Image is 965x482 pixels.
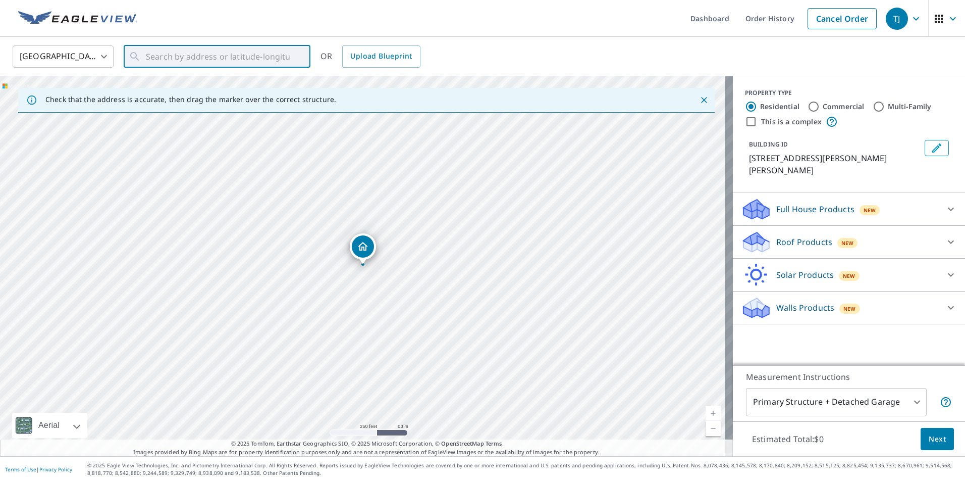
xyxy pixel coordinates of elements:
[746,388,927,416] div: Primary Structure + Detached Garage
[749,152,921,176] p: [STREET_ADDRESS][PERSON_NAME][PERSON_NAME]
[13,42,114,71] div: [GEOGRAPHIC_DATA]
[843,272,855,280] span: New
[698,93,711,107] button: Close
[749,140,788,149] p: BUILDING ID
[146,42,290,71] input: Search by address or latitude-longitude
[12,413,87,438] div: Aerial
[342,45,420,68] a: Upload Blueprint
[940,396,952,408] span: Your report will include the primary structure and a detached garage if one exists.
[808,8,877,29] a: Cancel Order
[18,11,137,26] img: EV Logo
[5,466,72,472] p: |
[776,236,832,248] p: Roof Products
[741,230,957,254] div: Roof ProductsNew
[486,440,502,447] a: Terms
[441,440,484,447] a: OpenStreetMap
[706,406,721,421] a: Current Level 17, Zoom In
[320,45,420,68] div: OR
[864,206,876,214] span: New
[776,203,854,215] p: Full House Products
[45,95,336,104] p: Check that the address is accurate, then drag the marker over the correct structure.
[231,440,502,448] span: © 2025 TomTom, Earthstar Geographics SIO, © 2025 Microsoft Corporation, ©
[350,233,376,265] div: Dropped pin, building 1, Residential property, 4845 Homer Davis Rd Shepherd, MT 59079
[746,371,952,383] p: Measurement Instructions
[886,8,908,30] div: TJ
[776,302,834,314] p: Walls Products
[706,421,721,436] a: Current Level 17, Zoom Out
[350,50,412,63] span: Upload Blueprint
[823,102,865,112] label: Commercial
[744,428,832,450] p: Estimated Total: $0
[843,305,856,313] span: New
[35,413,63,438] div: Aerial
[87,462,960,477] p: © 2025 Eagle View Technologies, Inc. and Pictometry International Corp. All Rights Reserved. Repo...
[761,117,822,127] label: This is a complex
[888,102,932,112] label: Multi-Family
[5,466,36,473] a: Terms of Use
[741,296,957,320] div: Walls ProductsNew
[745,88,953,98] div: PROPERTY TYPE
[760,102,799,112] label: Residential
[776,269,834,281] p: Solar Products
[925,140,949,156] button: Edit building 1
[741,263,957,287] div: Solar ProductsNew
[929,433,946,446] span: Next
[741,197,957,221] div: Full House ProductsNew
[921,428,954,451] button: Next
[39,466,72,473] a: Privacy Policy
[841,239,854,247] span: New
